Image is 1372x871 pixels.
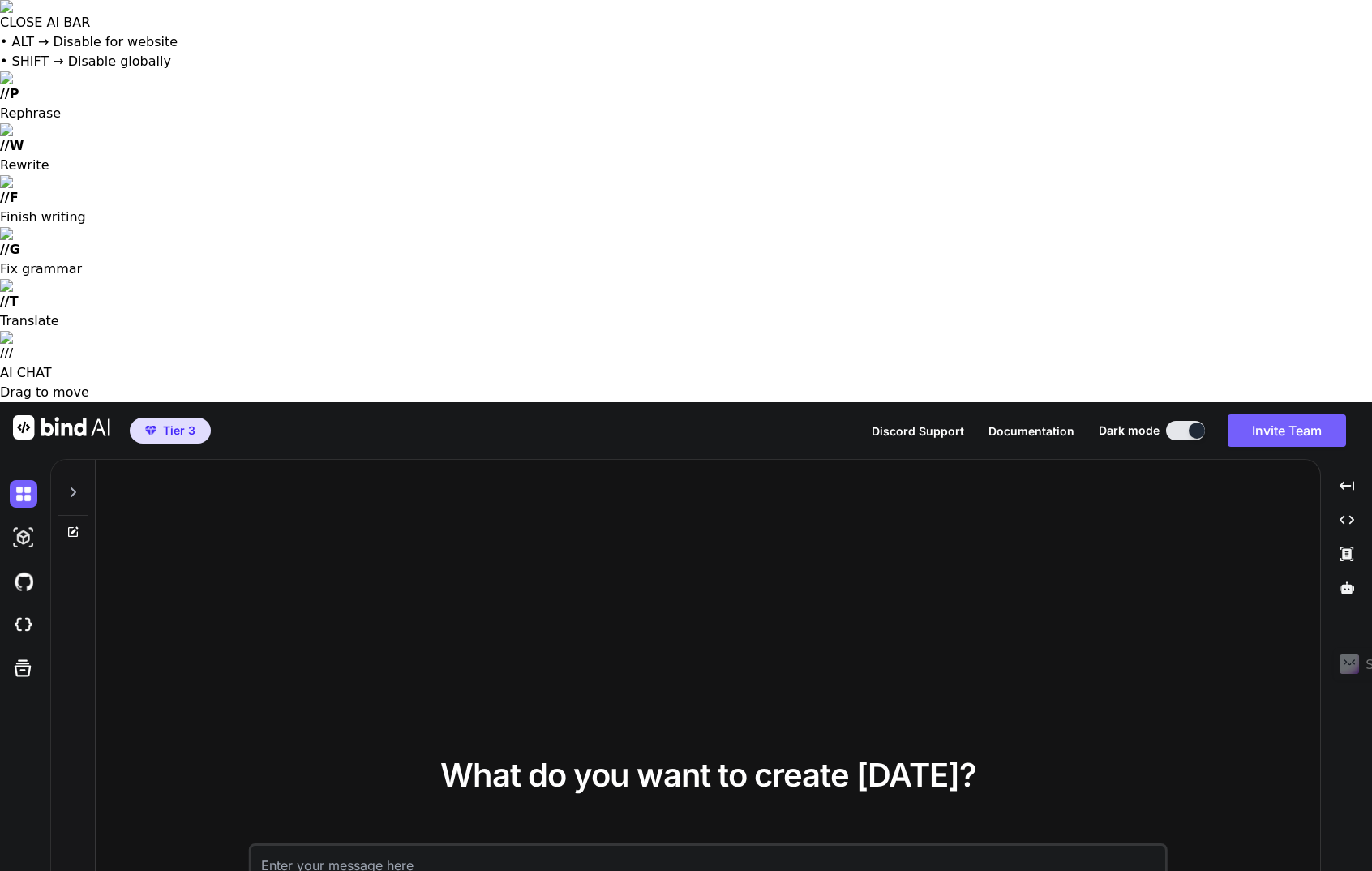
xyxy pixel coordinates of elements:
span: Discord Support [872,424,964,438]
span: What do you want to create [DATE]? [440,755,976,795]
img: premium [145,426,156,435]
span: Tier 3 [163,423,195,439]
img: darkAi-studio [10,524,37,551]
button: premiumTier 3 [130,418,211,444]
button: Invite Team [1228,414,1346,447]
button: Documentation [988,423,1074,440]
button: Discord Support [872,423,964,440]
img: darkChat [10,480,37,508]
img: Bind AI [13,415,110,440]
span: Dark mode [1099,423,1160,439]
img: githubDark [10,568,37,595]
img: cloudideIcon [10,611,37,639]
span: Documentation [988,424,1074,438]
